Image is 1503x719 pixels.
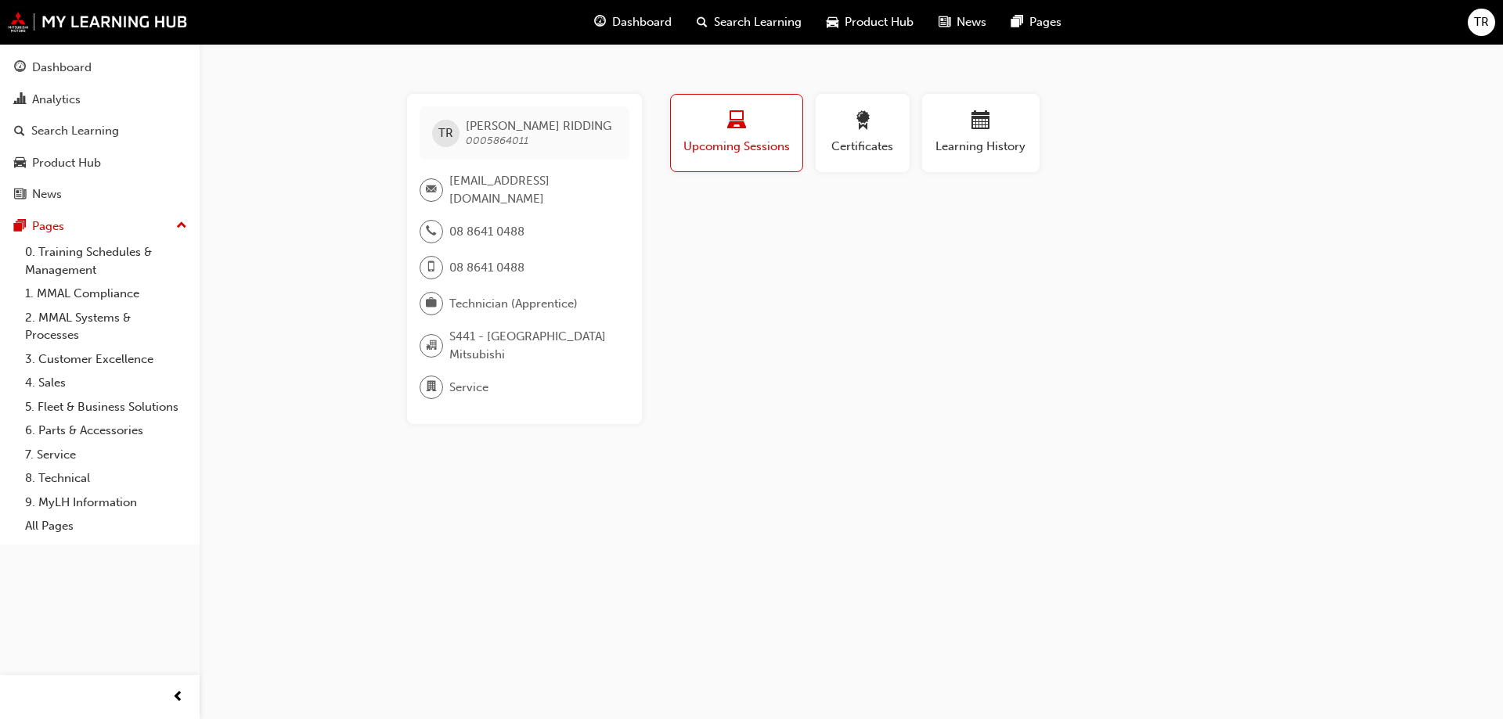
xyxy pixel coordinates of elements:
[612,13,672,31] span: Dashboard
[999,6,1074,38] a: pages-iconPages
[449,259,524,277] span: 08 8641 0488
[1029,13,1061,31] span: Pages
[32,217,64,235] div: Pages
[449,328,617,363] span: S441 - [GEOGRAPHIC_DATA] Mitsubishi
[6,53,193,82] a: Dashboard
[714,13,802,31] span: Search Learning
[670,94,803,172] button: Upcoming Sessions
[6,149,193,178] a: Product Hub
[19,395,193,419] a: 5. Fleet & Business Solutions
[14,93,26,107] span: chart-icon
[1474,13,1489,31] span: TR
[19,491,193,515] a: 9. MyLH Information
[449,223,524,241] span: 08 8641 0488
[697,13,708,32] span: search-icon
[6,180,193,209] a: News
[32,91,81,109] div: Analytics
[19,306,193,347] a: 2. MMAL Systems & Processes
[6,117,193,146] a: Search Learning
[594,13,606,32] span: guage-icon
[449,379,488,397] span: Service
[6,85,193,114] a: Analytics
[19,282,193,306] a: 1. MMAL Compliance
[466,134,528,147] span: 0005864011
[814,6,926,38] a: car-iconProduct Hub
[466,119,611,133] span: [PERSON_NAME] RIDDING
[172,688,184,707] span: prev-icon
[827,13,838,32] span: car-icon
[922,94,1040,172] button: Learning History
[14,188,26,202] span: news-icon
[31,122,119,140] div: Search Learning
[684,6,814,38] a: search-iconSearch Learning
[926,6,999,38] a: news-iconNews
[6,50,193,212] button: DashboardAnalyticsSearch LearningProduct HubNews
[19,240,193,282] a: 0. Training Schedules & Management
[853,111,872,132] span: award-icon
[19,466,193,491] a: 8. Technical
[939,13,950,32] span: news-icon
[19,347,193,372] a: 3. Customer Excellence
[683,138,791,156] span: Upcoming Sessions
[14,220,26,234] span: pages-icon
[32,154,101,172] div: Product Hub
[19,419,193,443] a: 6. Parts & Accessories
[1011,13,1023,32] span: pages-icon
[14,61,26,75] span: guage-icon
[19,514,193,538] a: All Pages
[19,371,193,395] a: 4. Sales
[14,156,26,171] span: car-icon
[426,221,437,242] span: phone-icon
[426,377,437,397] span: department-icon
[426,293,437,314] span: briefcase-icon
[971,111,990,132] span: calendar-icon
[934,138,1028,156] span: Learning History
[426,336,437,356] span: organisation-icon
[1468,9,1495,36] button: TR
[438,124,453,142] span: TR
[8,12,188,32] img: mmal
[19,443,193,467] a: 7. Service
[6,212,193,241] button: Pages
[449,172,617,207] span: [EMAIL_ADDRESS][DOMAIN_NAME]
[845,13,914,31] span: Product Hub
[957,13,986,31] span: News
[727,111,746,132] span: laptop-icon
[449,295,578,313] span: Technician (Apprentice)
[14,124,25,138] span: search-icon
[827,138,898,156] span: Certificates
[32,59,92,77] div: Dashboard
[426,180,437,200] span: email-icon
[32,185,62,203] div: News
[426,257,437,278] span: mobile-icon
[816,94,910,172] button: Certificates
[176,216,187,236] span: up-icon
[582,6,684,38] a: guage-iconDashboard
